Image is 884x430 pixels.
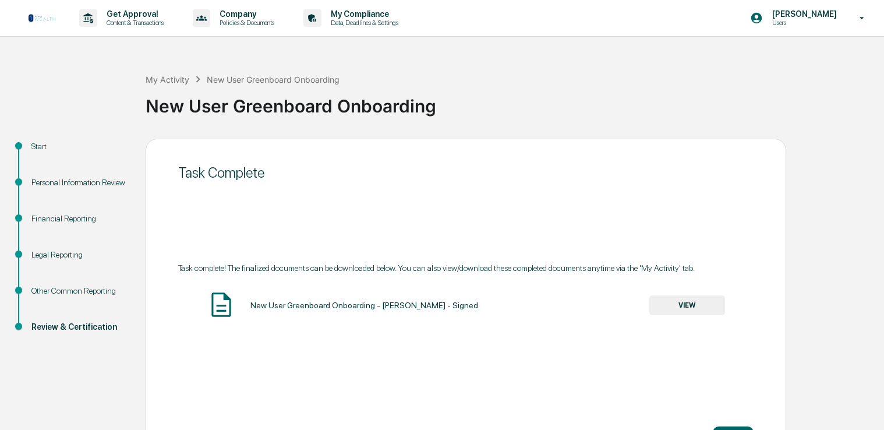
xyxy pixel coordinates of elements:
img: Document Icon [207,290,236,319]
div: Review & Certification [31,321,127,333]
p: My Compliance [321,9,404,19]
button: VIEW [649,295,725,315]
div: Legal Reporting [31,249,127,261]
p: Users [763,19,843,27]
p: [PERSON_NAME] [763,9,843,19]
div: New User Greenboard Onboarding [146,86,878,117]
div: Personal Information Review [31,177,127,189]
div: My Activity [146,75,189,84]
div: New User Greenboard Onboarding - [PERSON_NAME] - Signed [250,301,478,310]
p: Company [210,9,280,19]
p: Data, Deadlines & Settings [321,19,404,27]
img: logo [28,13,56,23]
div: Task complete! The finalized documents can be downloaded below. You can also view/download these ... [178,263,754,273]
div: Start [31,140,127,153]
div: New User Greenboard Onboarding [207,75,340,84]
div: Financial Reporting [31,213,127,225]
div: Other Common Reporting [31,285,127,297]
p: Policies & Documents [210,19,280,27]
p: Get Approval [97,9,169,19]
p: Content & Transactions [97,19,169,27]
div: Task Complete [178,164,754,181]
